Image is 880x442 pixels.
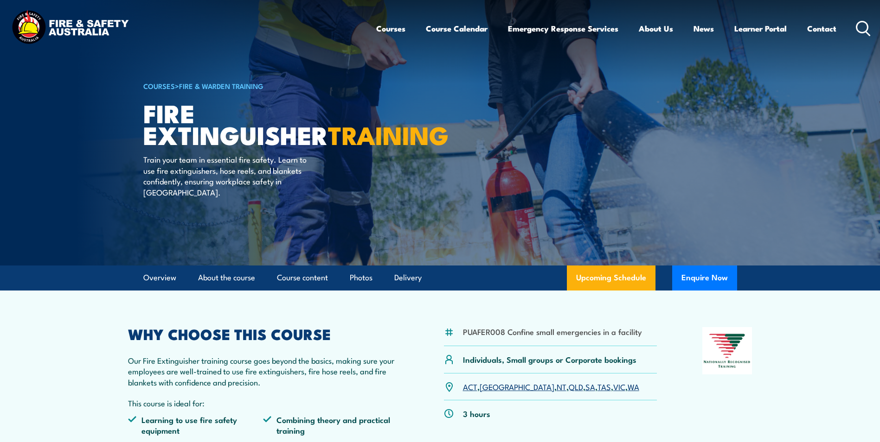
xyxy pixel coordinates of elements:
a: VIC [613,381,625,392]
a: News [694,16,714,41]
a: [GEOGRAPHIC_DATA] [480,381,554,392]
strong: TRAINING [328,115,449,153]
p: Individuals, Small groups or Corporate bookings [463,354,636,365]
p: This course is ideal for: [128,398,399,408]
a: COURSES [143,81,175,91]
a: About Us [639,16,673,41]
a: Courses [376,16,405,41]
p: , , , , , , , [463,381,639,392]
a: NT [557,381,566,392]
p: 3 hours [463,408,490,419]
a: WA [628,381,639,392]
a: ACT [463,381,477,392]
h1: Fire Extinguisher [143,102,373,145]
a: QLD [569,381,583,392]
a: TAS [597,381,611,392]
img: Nationally Recognised Training logo. [702,327,752,374]
button: Enquire Now [672,265,737,290]
a: Overview [143,265,176,290]
li: PUAFER008 Confine small emergencies in a facility [463,326,642,337]
a: Fire & Warden Training [179,81,263,91]
a: Upcoming Schedule [567,265,655,290]
p: Our Fire Extinguisher training course goes beyond the basics, making sure your employees are well... [128,355,399,387]
a: Course content [277,265,328,290]
a: About the course [198,265,255,290]
h6: > [143,80,373,91]
a: SA [585,381,595,392]
a: Learner Portal [734,16,787,41]
h2: WHY CHOOSE THIS COURSE [128,327,399,340]
li: Learning to use fire safety equipment [128,414,263,436]
a: Photos [350,265,373,290]
a: Emergency Response Services [508,16,618,41]
p: Train your team in essential fire safety. Learn to use fire extinguishers, hose reels, and blanke... [143,154,313,197]
a: Contact [807,16,836,41]
a: Course Calendar [426,16,488,41]
a: Delivery [394,265,422,290]
li: Combining theory and practical training [263,414,398,436]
